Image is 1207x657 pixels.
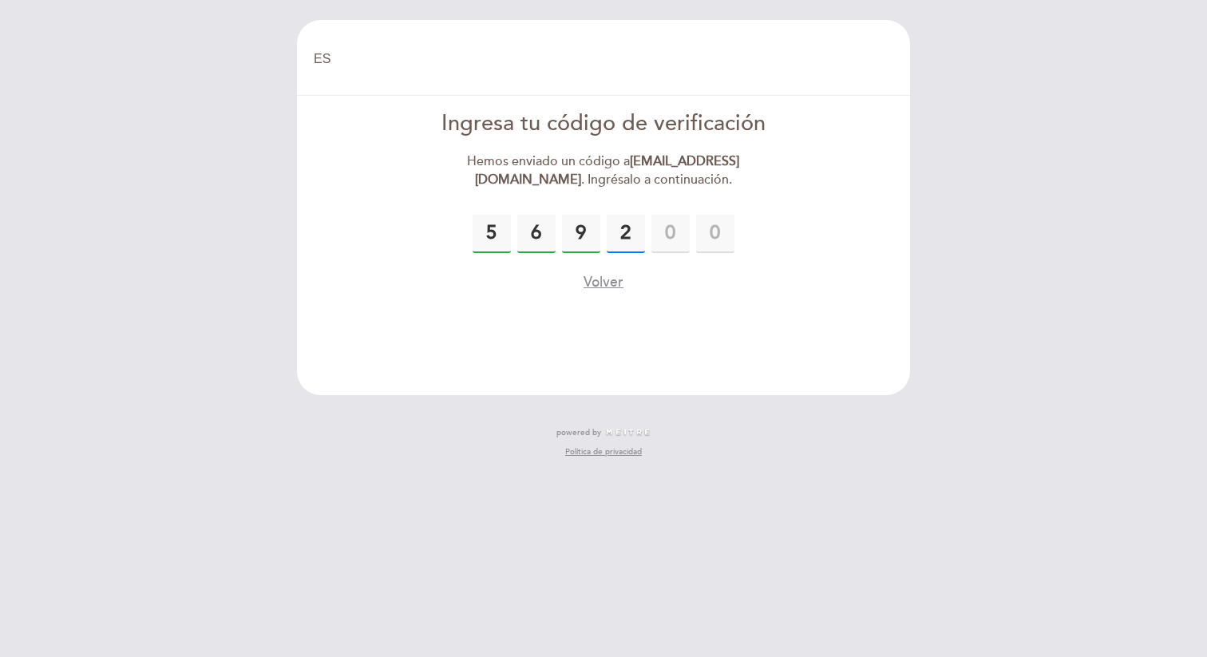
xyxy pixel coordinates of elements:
input: 0 [517,215,556,253]
strong: [EMAIL_ADDRESS][DOMAIN_NAME] [475,153,740,188]
div: Hemos enviado un código a . Ingrésalo a continuación. [421,152,787,189]
div: Ingresa tu código de verificación [421,109,787,140]
input: 0 [607,215,645,253]
input: 0 [562,215,600,253]
a: Política de privacidad [565,446,642,457]
span: powered by [556,427,601,438]
input: 0 [696,215,734,253]
button: Volver [584,272,623,292]
a: powered by [556,427,651,438]
input: 0 [651,215,690,253]
img: MEITRE [605,429,651,437]
input: 0 [473,215,511,253]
